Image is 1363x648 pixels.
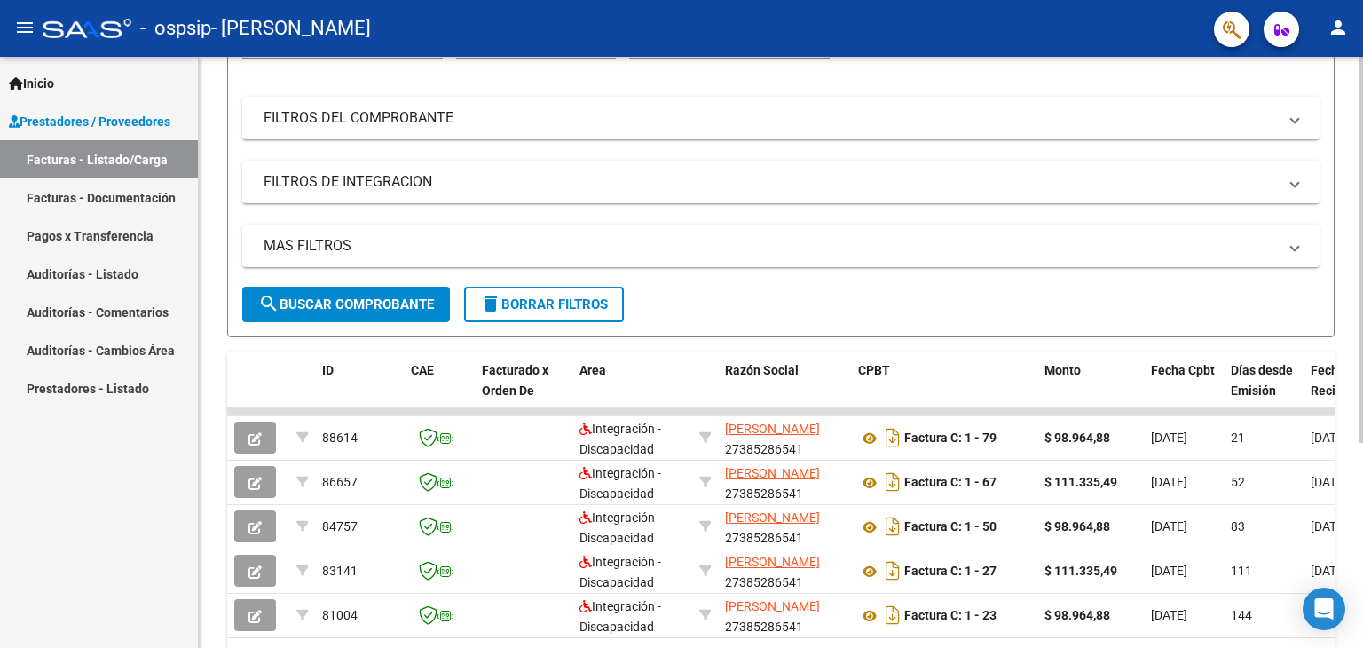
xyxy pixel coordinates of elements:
[579,422,661,456] span: Integración - Discapacidad
[725,599,820,613] span: [PERSON_NAME]
[1231,519,1245,533] span: 83
[258,293,280,314] mat-icon: search
[851,352,1037,430] datatable-header-cell: CPBT
[881,557,904,585] i: Descargar documento
[881,423,904,452] i: Descargar documento
[904,431,997,446] strong: Factura C: 1 - 79
[1044,363,1081,377] span: Monto
[904,476,997,490] strong: Factura C: 1 - 67
[1224,352,1304,430] datatable-header-cell: Días desde Emisión
[315,352,404,430] datatable-header-cell: ID
[404,352,475,430] datatable-header-cell: CAE
[1231,431,1245,445] span: 21
[264,108,1277,128] mat-panel-title: FILTROS DEL COMPROBANTE
[725,508,844,545] div: 27385286541
[881,601,904,629] i: Descargar documento
[475,352,572,430] datatable-header-cell: Facturado x Orden De
[1044,431,1110,445] strong: $ 98.964,88
[881,512,904,541] i: Descargar documento
[1328,17,1349,38] mat-icon: person
[1311,519,1347,533] span: [DATE]
[579,363,606,377] span: Area
[725,597,844,634] div: 27385286541
[904,520,997,534] strong: Factura C: 1 - 50
[322,431,358,445] span: 88614
[1151,564,1187,578] span: [DATE]
[464,287,624,322] button: Borrar Filtros
[858,363,890,377] span: CPBT
[1044,608,1110,622] strong: $ 98.964,88
[1231,608,1252,622] span: 144
[725,466,820,480] span: [PERSON_NAME]
[322,475,358,489] span: 86657
[258,296,434,312] span: Buscar Comprobante
[1231,363,1293,398] span: Días desde Emisión
[242,161,1320,203] mat-expansion-panel-header: FILTROS DE INTEGRACION
[1151,519,1187,533] span: [DATE]
[14,17,35,38] mat-icon: menu
[1151,363,1215,377] span: Fecha Cpbt
[725,419,844,456] div: 27385286541
[1151,431,1187,445] span: [DATE]
[482,363,548,398] span: Facturado x Orden De
[725,463,844,501] div: 27385286541
[480,293,501,314] mat-icon: delete
[411,363,434,377] span: CAE
[1044,564,1117,578] strong: $ 111.335,49
[1311,475,1347,489] span: [DATE]
[1303,588,1345,630] div: Open Intercom Messenger
[9,112,170,131] span: Prestadores / Proveedores
[725,422,820,436] span: [PERSON_NAME]
[211,9,371,48] span: - [PERSON_NAME]
[480,296,608,312] span: Borrar Filtros
[725,510,820,525] span: [PERSON_NAME]
[242,97,1320,139] mat-expansion-panel-header: FILTROS DEL COMPROBANTE
[881,468,904,496] i: Descargar documento
[725,552,844,589] div: 27385286541
[242,287,450,322] button: Buscar Comprobante
[1144,352,1224,430] datatable-header-cell: Fecha Cpbt
[904,565,997,579] strong: Factura C: 1 - 27
[1311,363,1360,398] span: Fecha Recibido
[579,599,661,634] span: Integración - Discapacidad
[264,172,1277,192] mat-panel-title: FILTROS DE INTEGRACION
[322,363,334,377] span: ID
[1231,564,1252,578] span: 111
[1151,475,1187,489] span: [DATE]
[725,555,820,569] span: [PERSON_NAME]
[1151,608,1187,622] span: [DATE]
[1231,475,1245,489] span: 52
[579,510,661,545] span: Integración - Discapacidad
[579,466,661,501] span: Integración - Discapacidad
[9,74,54,93] span: Inicio
[242,225,1320,267] mat-expansion-panel-header: MAS FILTROS
[322,564,358,578] span: 83141
[1044,475,1117,489] strong: $ 111.335,49
[322,519,358,533] span: 84757
[1037,352,1144,430] datatable-header-cell: Monto
[718,352,851,430] datatable-header-cell: Razón Social
[1311,431,1347,445] span: [DATE]
[572,352,692,430] datatable-header-cell: Area
[904,609,997,623] strong: Factura C: 1 - 23
[264,236,1277,256] mat-panel-title: MAS FILTROS
[322,608,358,622] span: 81004
[1311,564,1347,578] span: [DATE]
[725,363,799,377] span: Razón Social
[579,555,661,589] span: Integración - Discapacidad
[1044,519,1110,533] strong: $ 98.964,88
[140,9,211,48] span: - ospsip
